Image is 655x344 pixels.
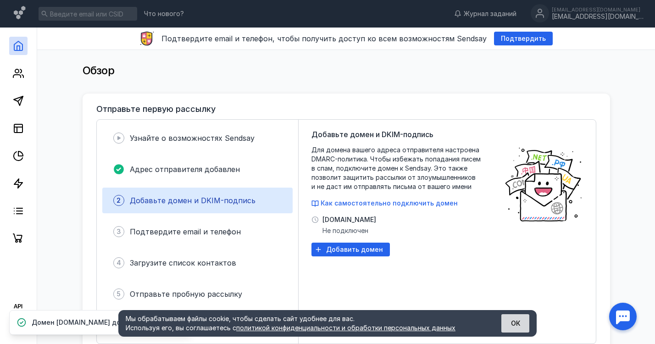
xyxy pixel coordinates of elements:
div: [EMAIL_ADDRESS][DOMAIN_NAME] [552,7,644,12]
div: Мы обрабатываем файлы cookie, чтобы сделать сайт удобнее для вас. Используя его, вы соглашаетесь c [126,314,479,333]
a: политикой конфиденциальности и обработки персональных данных [236,324,455,332]
span: Не подключен [322,226,376,235]
span: Узнайте о возможностях Sendsay [130,133,255,143]
span: Подтвердите email и телефон, чтобы получить доступ ко всем возможностям Sendsay [161,34,487,43]
span: Отправьте пробную рассылку [130,289,242,299]
div: [EMAIL_ADDRESS][DOMAIN_NAME] [552,13,644,21]
button: ОК [501,314,529,333]
span: 4 [117,258,121,267]
button: Как самостоятельно подключить домен [311,199,458,208]
span: Добавьте домен и DKIM-подпись [130,196,255,205]
span: [DOMAIN_NAME] [322,215,376,224]
span: Обзор [83,64,115,77]
span: Подтвердить [501,35,546,43]
span: Что нового? [144,11,184,17]
span: Журнал заданий [464,9,516,18]
a: Что нового? [139,11,189,17]
span: Как самостоятельно подключить домен [321,199,458,207]
span: 5 [117,289,121,299]
span: Загрузите список контактов [130,258,236,267]
span: Адрес отправителя добавлен [130,165,240,174]
img: poster [504,145,583,223]
span: 2 [117,196,121,205]
span: Домен [DOMAIN_NAME] добавлен [32,318,145,327]
span: 3 [117,227,121,236]
a: Журнал заданий [450,9,521,18]
span: Для домена вашего адреса отправителя настроена DMARC-политика. Чтобы избежать попадания писем в с... [311,145,495,191]
span: Добавьте домен и DKIM-подпись [311,129,433,140]
button: Подтвердить [494,32,553,45]
span: Подтвердите email и телефон [130,227,241,236]
h3: Отправьте первую рассылку [96,105,216,114]
input: Введите email или CSID [39,7,137,21]
button: Добавить домен [311,243,390,256]
span: Добавить домен [326,246,383,254]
